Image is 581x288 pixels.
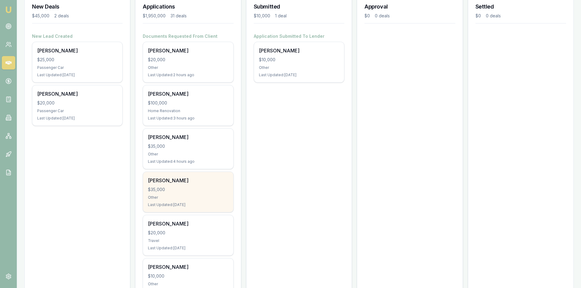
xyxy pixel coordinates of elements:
div: [PERSON_NAME] [37,90,117,98]
div: $20,000 [148,57,228,63]
div: $20,000 [148,230,228,236]
div: 0 deals [375,13,390,19]
div: [PERSON_NAME] [37,47,117,54]
div: $45,000 [32,13,49,19]
div: Travel [148,238,228,243]
div: Passenger Car [37,65,117,70]
div: $0 [475,13,481,19]
div: $1,950,000 [143,13,166,19]
h4: Documents Requested From Client [143,33,233,39]
div: $20,000 [37,100,117,106]
div: [PERSON_NAME] [148,220,228,227]
div: Last Updated: 4 hours ago [148,159,228,164]
div: Last Updated: 2 hours ago [148,73,228,77]
div: $10,000 [259,57,339,63]
div: [PERSON_NAME] [259,47,339,54]
div: 0 deals [486,13,501,19]
h3: Settled [475,2,566,11]
div: $0 [364,13,370,19]
div: $10,000 [254,13,270,19]
div: Other [259,65,339,70]
h3: New Deals [32,2,123,11]
div: $10,000 [148,273,228,279]
div: $100,000 [148,100,228,106]
h4: Application Submitted To Lender [254,33,344,39]
div: Other [148,195,228,200]
div: Passenger Car [37,108,117,113]
div: $35,000 [148,143,228,149]
div: Last Updated: [DATE] [37,116,117,121]
div: 31 deals [170,13,187,19]
div: 1 deal [275,13,287,19]
div: Last Updated: 3 hours ago [148,116,228,121]
div: $35,000 [148,187,228,193]
h3: Approval [364,2,455,11]
div: Last Updated: [DATE] [148,202,228,207]
div: $25,000 [37,57,117,63]
div: Home Renovation [148,108,228,113]
div: Other [148,65,228,70]
div: [PERSON_NAME] [148,177,228,184]
div: [PERSON_NAME] [148,133,228,141]
h3: Submitted [254,2,344,11]
h4: New Lead Created [32,33,123,39]
img: emu-icon-u.png [5,6,12,13]
div: [PERSON_NAME] [148,263,228,271]
div: Last Updated: [DATE] [148,246,228,251]
div: 2 deals [54,13,69,19]
div: [PERSON_NAME] [148,90,228,98]
div: Other [148,152,228,157]
h3: Applications [143,2,233,11]
div: [PERSON_NAME] [148,47,228,54]
div: Last Updated: [DATE] [259,73,339,77]
div: Last Updated: [DATE] [37,73,117,77]
div: Other [148,282,228,286]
